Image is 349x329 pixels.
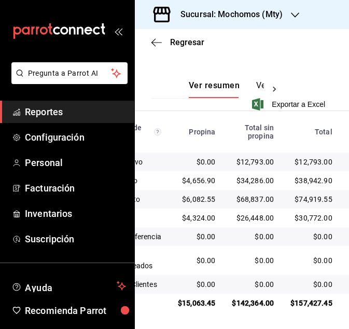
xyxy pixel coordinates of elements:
span: Regresar [170,37,204,47]
div: $0.00 [178,255,216,266]
button: Pregunta a Parrot AI [11,62,128,84]
div: $6,082.55 [178,194,216,204]
div: $0.00 [232,255,274,266]
div: $142,364.00 [232,298,274,308]
div: CxC Clientes [116,279,161,290]
div: $30,772.00 [290,213,332,223]
div: Total [116,298,161,308]
div: $26,448.00 [232,213,274,223]
h3: Sucursal: Mochomos (Mty) [172,8,283,21]
div: Amex [116,213,161,223]
button: Ver resumen [189,80,240,98]
div: $4,656.90 [178,175,216,186]
div: Efectivo [116,157,161,167]
div: Propina [178,128,216,136]
div: $68,837.00 [232,194,274,204]
div: $0.00 [178,157,216,167]
span: Pregunta a Parrot AI [28,68,111,79]
div: $0.00 [178,231,216,242]
div: Total [290,128,332,136]
span: Personal [25,156,126,170]
button: Exportar a Excel [254,98,325,111]
div: $34,286.00 [232,175,274,186]
div: Total sin propina [232,124,274,140]
button: Ver pagos [256,80,295,98]
div: CxC Empleados [116,250,161,271]
div: $74,919.55 [290,194,332,204]
div: $0.00 [290,279,332,290]
div: Transferencia [116,231,161,242]
div: $0.00 [290,255,332,266]
div: Debito [116,175,161,186]
button: Regresar [151,37,204,47]
span: Inventarios [25,207,126,221]
a: Pregunta a Parrot AI [7,75,128,86]
div: navigation tabs [189,80,264,98]
div: $15,063.45 [178,298,216,308]
div: $12,793.00 [232,157,274,167]
div: $0.00 [232,279,274,290]
span: Configuración [25,130,126,144]
div: $4,324.00 [178,213,216,223]
div: Credito [116,194,161,204]
div: $157,427.45 [290,298,332,308]
span: Ayuda [25,280,113,292]
div: Tipo de pago [116,124,161,140]
button: open_drawer_menu [114,27,122,35]
svg: Los pagos realizados con Pay y otras terminales son montos brutos. [154,128,161,135]
span: Facturación [25,181,126,195]
span: Reportes [25,105,126,119]
div: $12,793.00 [290,157,332,167]
div: $0.00 [232,231,274,242]
span: Recomienda Parrot [25,304,126,318]
div: $0.00 [178,279,216,290]
div: $0.00 [290,231,332,242]
div: $38,942.90 [290,175,332,186]
span: Suscripción [25,232,126,246]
